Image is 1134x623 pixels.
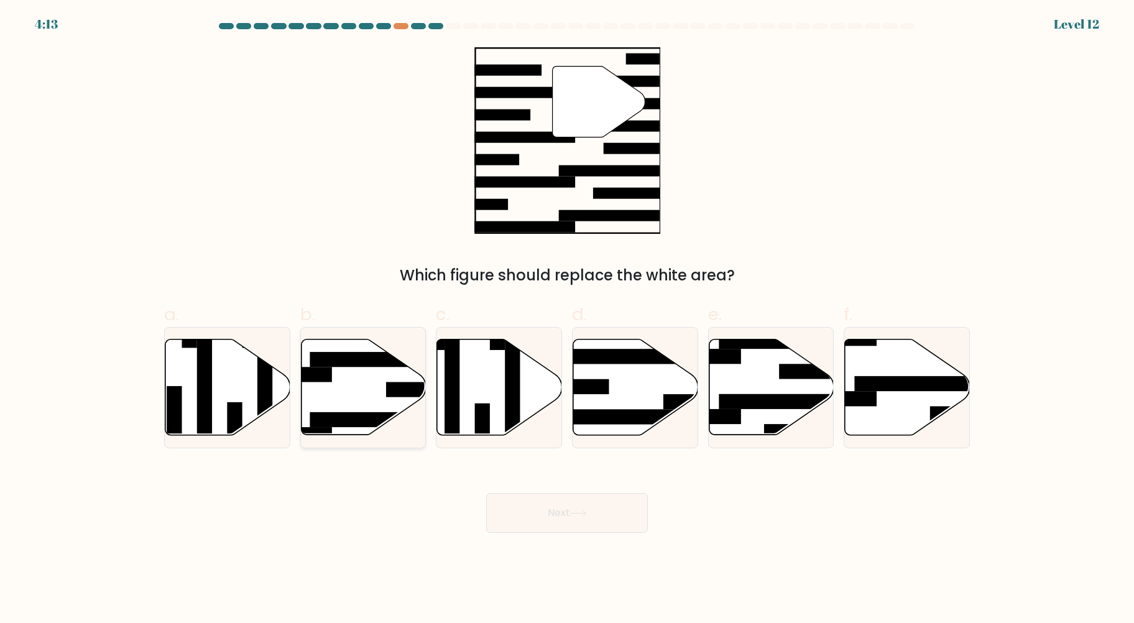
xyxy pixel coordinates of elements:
span: e. [708,302,722,326]
span: c. [436,302,449,326]
span: a. [164,302,179,326]
g: " [553,67,645,137]
div: 4:13 [35,15,58,34]
span: b. [300,302,315,326]
button: Next [486,493,648,533]
span: d. [572,302,587,326]
div: Level 12 [1054,15,1099,34]
div: Which figure should replace the white area? [172,264,962,287]
span: f. [844,302,852,326]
